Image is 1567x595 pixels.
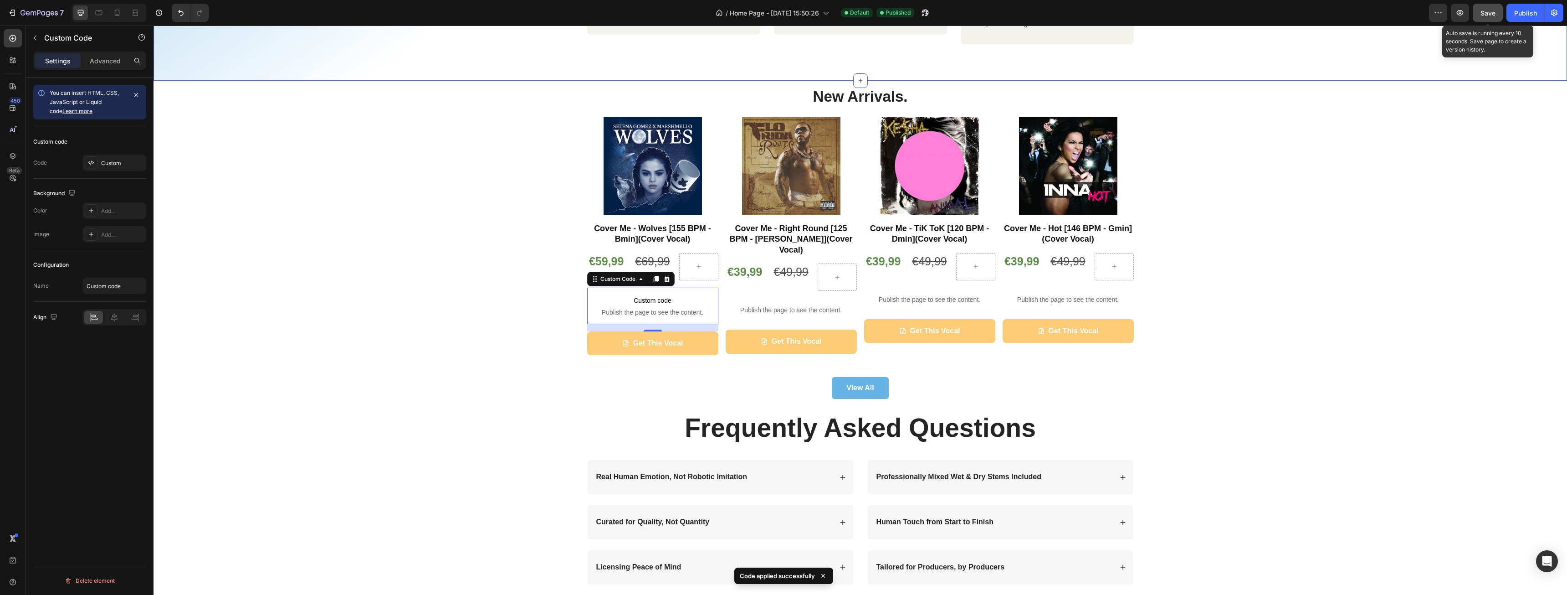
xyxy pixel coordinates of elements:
[1506,4,1545,22] button: Publish
[65,575,115,586] div: Delete element
[33,159,47,167] div: Code
[723,492,840,500] strong: Human Touch from Start to Finish
[576,198,699,229] strong: Cover Me - Right Round [125 BPM - [PERSON_NAME]](Cover Vocal)
[723,447,888,455] strong: Professionally Mixed Wet & Dry Stems Included
[849,294,980,318] button: Get This Vocal
[711,228,749,244] div: €39,99
[618,238,657,255] div: €49,99
[850,9,869,17] span: Default
[865,91,964,190] a: Cover Me - Hot [146 BPM - Gmin](Cover Vocal)
[717,198,835,218] strong: Cover Me - TiK ToK [120 BPM - Dmin](Cover Vocal)
[445,249,484,258] div: Custom Code
[44,32,122,43] p: Custom Code
[693,358,720,366] strong: View All
[33,138,67,146] div: Custom code
[723,538,851,545] strong: Tailored for Producers, by Producers
[895,299,945,312] div: Get This Vocal
[172,4,209,22] div: Undo/Redo
[849,228,888,244] div: €39,99
[531,388,882,417] strong: Frequently Asked Questions
[895,228,934,244] div: €49,99
[7,167,22,174] div: Beta
[434,282,565,291] span: Publish the page to see the content.
[33,207,47,215] div: Color
[618,310,668,323] div: Get This Vocal
[33,230,49,238] div: Image
[434,269,565,280] span: Custom code
[154,26,1567,595] iframe: Design area
[434,306,565,330] button: Get This Vocal
[1514,8,1537,18] div: Publish
[45,56,71,66] p: Settings
[33,574,146,588] button: Delete element
[33,261,69,269] div: Configuration
[440,198,558,218] strong: Cover Me - Wolves [155 BPM - Bmin](Cover Vocal)
[711,294,842,318] button: Get This Vocal
[101,207,144,215] div: Add...
[101,231,144,239] div: Add...
[101,159,144,167] div: Custom
[757,299,807,312] div: Get This Vocal
[33,282,49,290] div: Name
[450,91,548,190] a: Cover Me - Wolves [155 BPM - Bmin](Cover Vocal)
[727,91,825,190] a: Cover Me - TiK ToK [120 BPM - Dmin](Cover Vocal)
[572,238,611,255] div: €39,99
[50,89,119,114] span: You can insert HTML, CSS, JavaScript or Liquid code
[740,571,815,580] p: Code applied successfully
[60,7,64,18] p: 7
[757,228,795,244] div: €49,99
[443,538,528,545] strong: Licensing Peace of Mind
[850,198,978,218] strong: Cover Me - Hot [146 BPM - Gmin](Cover Vocal)
[90,56,121,66] p: Advanced
[589,91,687,190] a: Cover Me - Right Round [125 BPM - Amin](Cover Vocal)
[886,9,911,17] span: Published
[443,447,594,455] strong: Real Human Emotion, Not Robotic Imitation
[572,304,703,328] button: Get This Vocal
[572,280,703,290] p: Publish the page to see the content.
[434,228,472,244] div: €59,99
[4,4,68,22] button: 7
[9,97,22,104] div: 450
[1480,9,1495,17] span: Save
[726,8,728,18] span: /
[1536,550,1558,572] div: Open Intercom Messenger
[711,269,842,279] p: Publish the page to see the content.
[443,492,556,500] strong: Curated for Quality, Not Quantity
[849,269,980,279] p: Publish the page to see the content.
[1473,4,1503,22] button: Save
[33,311,59,324] div: Align
[434,61,980,82] h2: New Arrivals.
[33,187,77,200] div: Background
[730,8,819,18] span: Home Page - [DATE] 15:50:26
[480,228,518,244] div: €69,99
[480,311,530,325] div: Get This Vocal
[678,352,735,373] a: View All
[62,108,92,114] a: Learn more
